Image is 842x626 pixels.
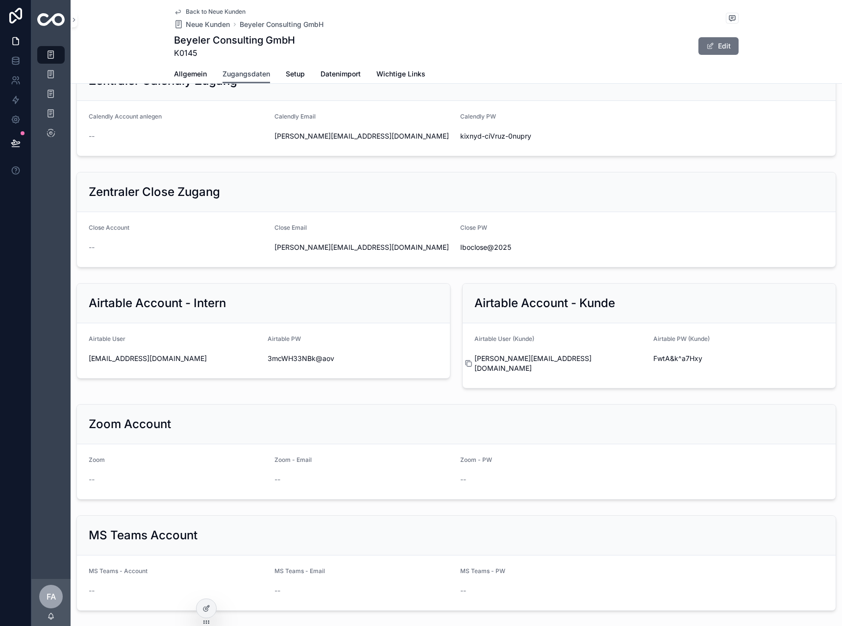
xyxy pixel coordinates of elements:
[186,8,246,16] span: Back to Neue Kunden
[460,242,638,252] span: Iboclose@2025
[89,224,129,231] span: Close Account
[89,335,125,342] span: Airtable User
[653,354,824,363] span: FwtA&k^a7Hxy
[274,567,325,575] span: MS Teams - Email
[698,37,739,55] button: Edit
[174,65,207,85] a: Allgemein
[89,475,95,484] span: --
[223,65,270,84] a: Zugangsdaten
[321,69,361,79] span: Datenimport
[474,335,534,342] span: Airtable User (Kunde)
[174,20,230,29] a: Neue Kunden
[460,586,466,596] span: --
[474,295,615,311] h2: Airtable Account - Kunde
[286,65,305,85] a: Setup
[268,354,439,363] span: 3mcWH33NBk@aov
[186,20,230,29] span: Neue Kunden
[89,567,148,575] span: MS Teams - Account
[174,33,295,47] h1: Beyeler Consulting GmbH
[240,20,323,29] a: Beyeler Consulting GmbH
[653,335,710,342] span: Airtable PW (Kunde)
[274,456,312,463] span: Zoom - Email
[223,69,270,79] span: Zugangsdaten
[460,224,487,231] span: Close PW
[37,13,65,26] img: App logo
[174,47,295,59] span: K0145
[460,567,505,575] span: MS Teams - PW
[274,113,316,120] span: Calendly Email
[268,335,301,342] span: Airtable PW
[89,528,198,543] h2: MS Teams Account
[460,456,492,463] span: Zoom - PW
[89,131,95,141] span: --
[174,69,207,79] span: Allgemein
[460,131,638,141] span: kixnyd-ciVruz-0nupry
[89,113,162,120] span: Calendly Account anlegen
[274,224,307,231] span: Close Email
[89,295,226,311] h2: Airtable Account - Intern
[321,65,361,85] a: Datenimport
[286,69,305,79] span: Setup
[89,416,171,432] h2: Zoom Account
[274,586,280,596] span: --
[376,65,425,85] a: Wichtige Links
[31,39,71,579] div: scrollable content
[460,475,466,484] span: --
[376,69,425,79] span: Wichtige Links
[174,8,246,16] a: Back to Neue Kunden
[89,354,260,363] span: [EMAIL_ADDRESS][DOMAIN_NAME]
[47,591,56,602] span: FA
[89,456,105,463] span: Zoom
[274,475,280,484] span: --
[89,184,220,200] h2: Zentraler Close Zugang
[460,113,496,120] span: Calendly PW
[474,354,645,373] span: [PERSON_NAME][EMAIL_ADDRESS][DOMAIN_NAME]
[89,242,95,252] span: --
[274,242,452,252] span: [PERSON_NAME][EMAIL_ADDRESS][DOMAIN_NAME]
[274,131,452,141] span: [PERSON_NAME][EMAIL_ADDRESS][DOMAIN_NAME]
[89,586,95,596] span: --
